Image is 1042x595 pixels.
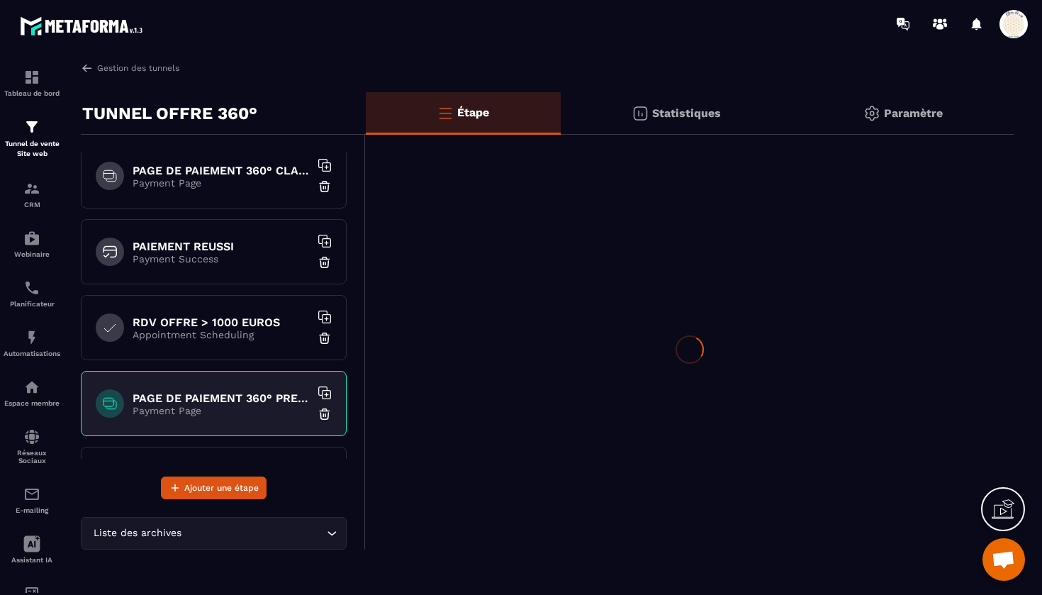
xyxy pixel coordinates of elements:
div: Ouvrir le chat [982,538,1025,581]
a: formationformationCRM [4,169,60,219]
p: Réseaux Sociaux [4,449,60,465]
p: Paramètre [884,106,943,120]
img: formation [23,118,40,135]
a: formationformationTunnel de vente Site web [4,108,60,169]
p: E-mailing [4,506,60,514]
a: formationformationTableau de bord [4,58,60,108]
a: Assistant IA [4,525,60,574]
h6: PAIEMENT REUSSI [133,240,310,253]
img: trash [318,179,332,194]
p: Payment Success [133,253,310,265]
a: social-networksocial-networkRéseaux Sociaux [4,418,60,475]
img: trash [318,331,332,345]
button: Ajouter une étape [161,477,267,499]
span: Ajouter une étape [184,481,259,495]
p: TUNNEL OFFRE 360° [82,99,257,128]
img: bars-o.4a397970.svg [437,104,454,121]
a: automationsautomationsAutomatisations [4,318,60,368]
img: email [23,486,40,503]
p: Étape [457,106,489,119]
p: Assistant IA [4,556,60,564]
img: automations [23,379,40,396]
p: Automatisations [4,350,60,357]
p: Espace membre [4,399,60,407]
img: formation [23,180,40,197]
h6: RDV OFFRE > 1000 EUROS [133,316,310,329]
img: scheduler [23,279,40,296]
img: automations [23,329,40,346]
a: automationsautomationsWebinaire [4,219,60,269]
p: Tableau de bord [4,89,60,97]
p: Appointment Scheduling [133,329,310,340]
a: emailemailE-mailing [4,475,60,525]
img: trash [318,407,332,421]
img: logo [20,13,147,39]
img: automations [23,230,40,247]
p: Payment Page [133,405,310,416]
img: social-network [23,428,40,445]
p: Payment Page [133,177,310,189]
h6: PAGE DE PAIEMENT 360° CLASSIQUE [133,164,310,177]
p: Planificateur [4,300,60,308]
div: Search for option [81,517,347,550]
img: arrow [81,62,94,74]
img: stats.20deebd0.svg [632,105,649,122]
input: Search for option [184,526,323,541]
p: CRM [4,201,60,208]
a: automationsautomationsEspace membre [4,368,60,418]
p: Statistiques [652,106,721,120]
h6: PAGE DE PAIEMENT 360° PREMIUM [133,391,310,405]
a: Gestion des tunnels [81,62,179,74]
img: setting-gr.5f69749f.svg [863,105,880,122]
a: schedulerschedulerPlanificateur [4,269,60,318]
p: Tunnel de vente Site web [4,139,60,159]
img: formation [23,69,40,86]
p: Webinaire [4,250,60,258]
img: trash [318,255,332,269]
span: Liste des archives [90,526,184,541]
